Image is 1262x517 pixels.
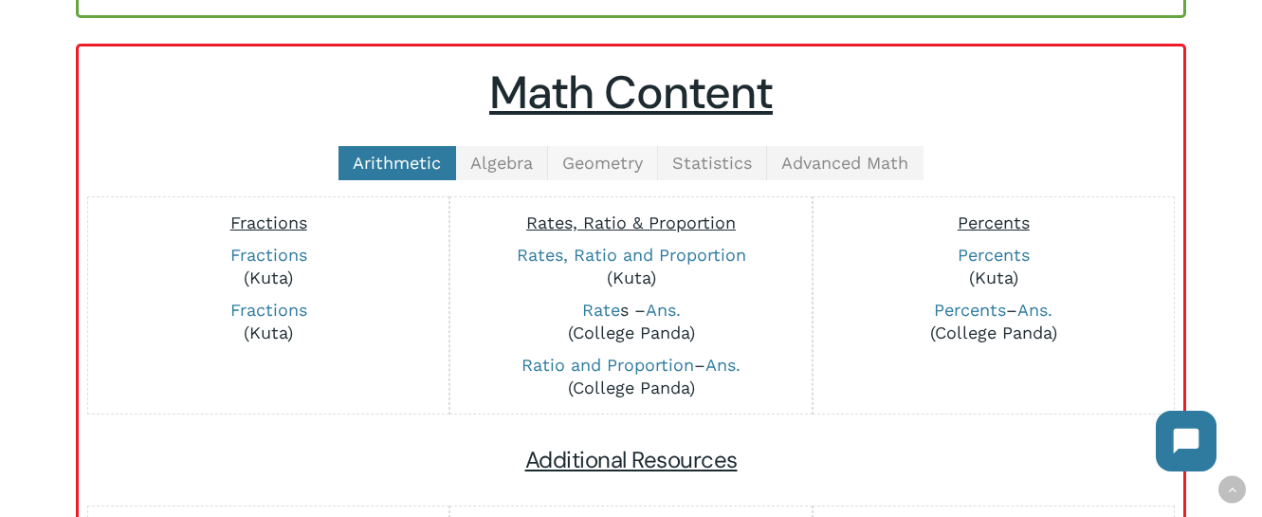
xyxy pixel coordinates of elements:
span: Advanced Math [781,153,908,173]
a: Advanced Math [767,146,924,180]
a: Ans. [705,355,741,375]
a: Fractions [230,300,307,320]
u: Math Content [489,63,773,122]
span: Geometry [562,153,643,173]
a: Arithmetic [338,146,456,180]
a: Percents [958,245,1030,265]
a: Ratio and Proportion [521,355,694,375]
span: Rates, Ratio & Proportion [526,212,736,232]
a: Rates, Ratio and Proportion [517,245,746,265]
p: s – (College Panda) [460,299,801,344]
a: Geometry [548,146,658,180]
p: (Kuta) [823,244,1164,289]
span: Algebra [470,153,533,173]
p: (Kuta) [98,299,439,344]
span: Fractions [230,212,307,232]
a: Fractions [230,245,307,265]
span: Additional Resources [525,445,738,474]
span: Percents [958,212,1030,232]
a: Algebra [456,146,548,180]
p: (Kuta) [98,244,439,289]
a: Ans. [1017,300,1052,320]
a: Statistics [658,146,767,180]
iframe: Chatbot [1137,392,1235,490]
span: Statistics [672,153,752,173]
a: Ans. [646,300,681,320]
a: Rate [582,300,620,320]
span: Arithmetic [353,153,441,173]
p: (Kuta) [460,244,801,289]
p: – (College Panda) [823,299,1164,344]
a: Percents [934,300,1006,320]
p: – (College Panda) [460,354,801,399]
